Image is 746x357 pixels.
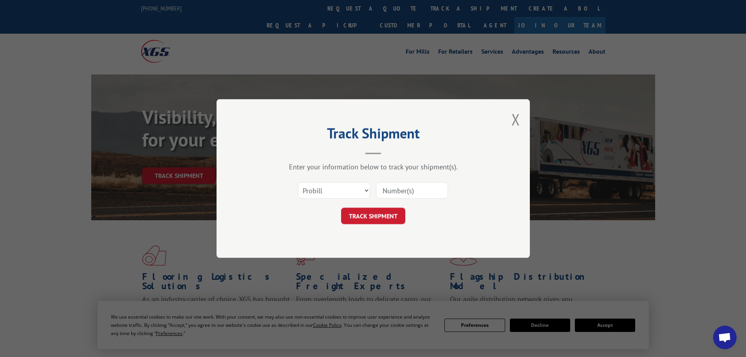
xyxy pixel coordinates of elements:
button: TRACK SHIPMENT [341,208,405,224]
button: Close modal [511,109,520,130]
h2: Track Shipment [256,128,491,143]
div: Open chat [713,326,737,349]
input: Number(s) [376,182,448,199]
div: Enter your information below to track your shipment(s). [256,162,491,171]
